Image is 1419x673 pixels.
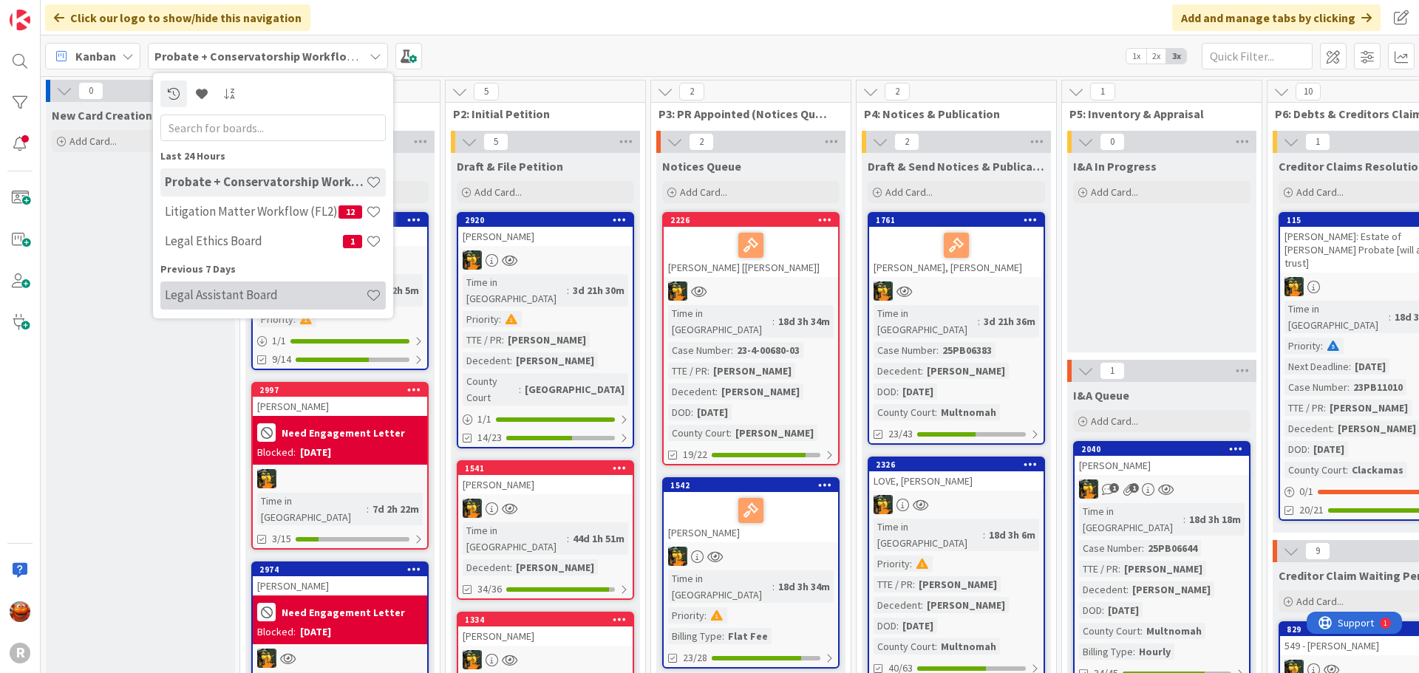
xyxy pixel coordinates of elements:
[567,282,569,298] span: :
[668,342,731,358] div: Case Number
[683,650,707,666] span: 23/28
[664,213,838,227] div: 2226
[1100,133,1125,151] span: 0
[1144,540,1201,556] div: 25PB06644
[659,106,832,121] span: P3: PR Appointed (Notices Queue)
[874,597,921,613] div: Decedent
[510,559,512,575] span: :
[978,313,980,329] span: :
[668,281,687,301] img: MR
[463,274,567,307] div: Time in [GEOGRAPHIC_DATA]
[894,133,919,151] span: 2
[521,381,628,397] div: [GEOGRAPHIC_DATA]
[1307,441,1310,457] span: :
[874,363,921,379] div: Decedent
[504,332,590,348] div: [PERSON_NAME]
[1079,540,1142,556] div: Case Number
[477,411,491,427] span: 1 / 1
[257,311,293,327] div: Priority
[512,559,598,575] div: [PERSON_NAME]
[1069,106,1243,121] span: P5: Inventory & Appraisal
[1284,441,1307,457] div: DOD
[1129,581,1214,598] div: [PERSON_NAME]
[300,624,331,640] div: [DATE]
[458,499,633,518] div: MR
[512,352,598,369] div: [PERSON_NAME]
[936,342,939,358] span: :
[463,352,510,369] div: Decedent
[888,426,913,442] span: 23/43
[257,445,296,460] div: Blocked:
[693,404,732,420] div: [DATE]
[1079,479,1098,499] img: MR
[160,262,386,277] div: Previous 7 Days
[52,108,152,123] span: New Card Creation
[683,447,707,462] span: 19/22
[272,352,291,367] span: 9/14
[1079,602,1102,618] div: DOD
[1102,602,1104,618] span: :
[1310,441,1348,457] div: [DATE]
[869,213,1044,277] div: 1761[PERSON_NAME], [PERSON_NAME]
[923,597,1009,613] div: [PERSON_NAME]
[165,233,343,248] h4: Legal Ethics Board
[1284,400,1324,416] div: TTE / PR
[1185,511,1245,527] div: 18d 3h 18m
[874,342,936,358] div: Case Number
[680,185,727,199] span: Add Card...
[1324,400,1326,416] span: :
[980,313,1039,329] div: 3d 21h 36m
[874,576,913,592] div: TTE / PR
[300,445,331,460] div: [DATE]
[567,530,569,547] span: :
[1140,623,1143,639] span: :
[259,564,427,575] div: 2974
[1351,358,1389,375] div: [DATE]
[463,373,519,406] div: County Court
[519,381,521,397] span: :
[453,106,627,121] span: P2: Initial Petition
[483,133,508,151] span: 5
[1166,49,1186,64] span: 3x
[1284,277,1304,296] img: MR
[1389,309,1391,325] span: :
[458,250,633,270] div: MR
[165,204,338,219] h4: Litigation Matter Workflow (FL2)
[458,213,633,246] div: 2920[PERSON_NAME]
[899,383,937,400] div: [DATE]
[664,213,838,277] div: 2226[PERSON_NAME] [[PERSON_NAME]]
[733,342,803,358] div: 23-4-00680-03
[915,576,1001,592] div: [PERSON_NAME]
[257,469,276,488] img: MR
[983,527,985,543] span: :
[10,601,30,622] img: KA
[662,159,741,174] span: Notices Queue
[1075,479,1249,499] div: MR
[935,404,937,420] span: :
[75,47,116,65] span: Kanban
[1126,581,1129,598] span: :
[1079,623,1140,639] div: County Court
[876,215,1044,225] div: 1761
[1081,444,1249,454] div: 2040
[1296,595,1344,608] span: Add Card...
[465,615,633,625] div: 1334
[1079,643,1133,660] div: Billing Type
[668,404,691,420] div: DOD
[458,626,633,646] div: [PERSON_NAME]
[874,383,896,400] div: DOD
[668,570,772,603] div: Time in [GEOGRAPHIC_DATA]
[477,430,502,445] span: 14/23
[729,425,732,441] span: :
[160,148,386,164] div: Last 24 Hours
[1183,511,1185,527] span: :
[664,479,838,542] div: 1542[PERSON_NAME]
[45,4,310,31] div: Click our logo to show/hide this navigation
[896,383,899,400] span: :
[668,425,729,441] div: County Court
[718,383,803,400] div: [PERSON_NAME]
[1321,338,1323,354] span: :
[253,576,427,595] div: [PERSON_NAME]
[939,342,996,358] div: 25PB06383
[985,527,1039,543] div: 18d 3h 6m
